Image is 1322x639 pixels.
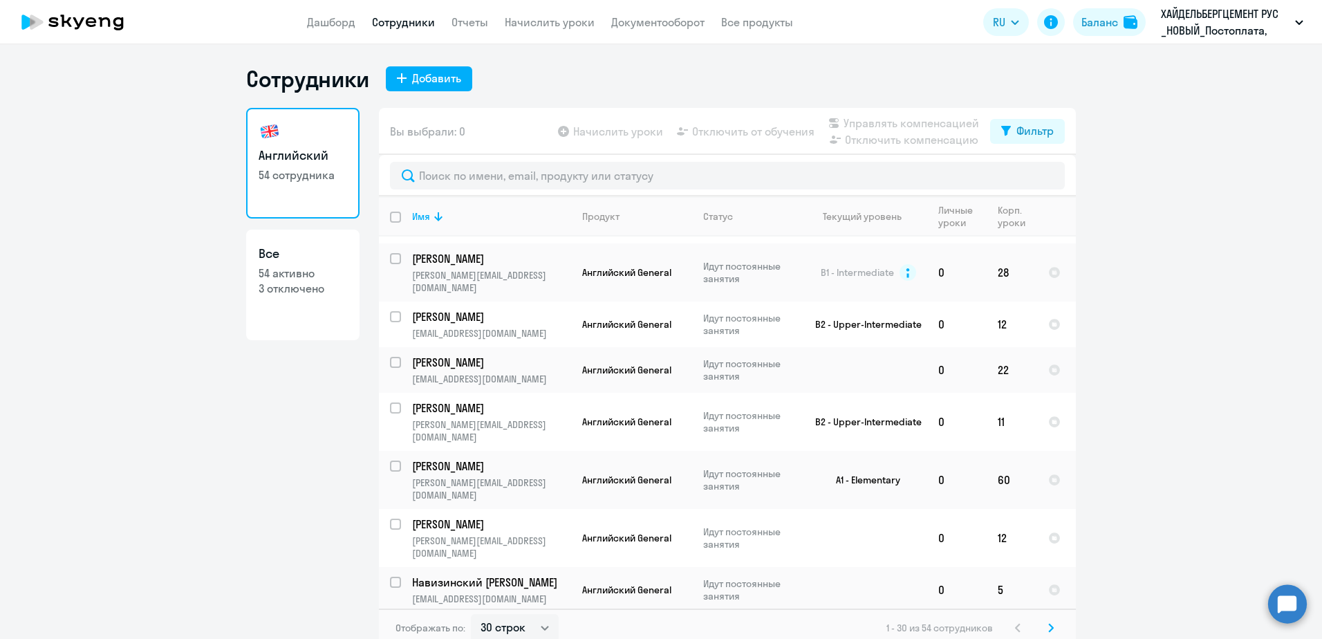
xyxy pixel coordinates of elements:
p: [PERSON_NAME] [412,400,568,416]
p: Идут постоянные занятия [703,467,798,492]
p: [PERSON_NAME] [412,517,568,532]
p: 3 отключено [259,281,347,296]
a: Отчеты [451,15,488,29]
a: Навизинский [PERSON_NAME] [412,575,570,590]
p: Идут постоянные занятия [703,358,798,382]
td: 0 [927,243,987,302]
img: english [259,120,281,142]
p: ХАЙДЕЛЬБЕРГЦЕМЕНТ РУС _НОВЫЙ_Постоплата, ХАЙДЕЛЬБЕРГЦЕМЕНТ РУС, ООО [1161,6,1290,39]
td: 22 [987,347,1037,393]
a: Английский54 сотрудника [246,108,360,219]
div: Имя [412,210,570,223]
span: Английский General [582,474,671,486]
button: ХАЙДЕЛЬБЕРГЦЕМЕНТ РУС _НОВЫЙ_Постоплата, ХАЙДЕЛЬБЕРГЦЕМЕНТ РУС, ООО [1154,6,1310,39]
div: Фильтр [1016,122,1054,139]
td: 11 [987,393,1037,451]
div: Личные уроки [938,204,977,229]
td: A1 - Elementary [799,451,927,509]
p: Идут постоянные занятия [703,577,798,602]
div: Текущий уровень [823,210,902,223]
span: RU [993,14,1005,30]
a: Документооборот [611,15,705,29]
input: Поиск по имени, email, продукту или статусу [390,162,1065,189]
span: Английский General [582,584,671,596]
span: Английский General [582,532,671,544]
span: Отображать по: [395,622,465,634]
td: 0 [927,393,987,451]
span: B1 - Intermediate [821,266,894,279]
p: Идут постоянные занятия [703,409,798,434]
p: [PERSON_NAME] [412,251,568,266]
img: balance [1124,15,1137,29]
td: 0 [927,509,987,567]
td: 0 [927,567,987,613]
div: Баланс [1081,14,1118,30]
button: Добавить [386,66,472,91]
a: [PERSON_NAME] [412,355,570,370]
h1: Сотрудники [246,65,369,93]
p: [PERSON_NAME] [412,459,568,474]
p: [PERSON_NAME][EMAIL_ADDRESS][DOMAIN_NAME] [412,476,570,501]
p: [EMAIL_ADDRESS][DOMAIN_NAME] [412,327,570,340]
a: [PERSON_NAME] [412,309,570,324]
td: 28 [987,243,1037,302]
a: Сотрудники [372,15,435,29]
p: [PERSON_NAME] [412,309,568,324]
a: [PERSON_NAME] [412,251,570,266]
a: Начислить уроки [505,15,595,29]
td: 60 [987,451,1037,509]
p: [EMAIL_ADDRESS][DOMAIN_NAME] [412,593,570,605]
td: 0 [927,451,987,509]
a: Все54 активно3 отключено [246,230,360,340]
button: Фильтр [990,119,1065,144]
span: 1 - 30 из 54 сотрудников [886,622,993,634]
div: Личные уроки [938,204,986,229]
td: 12 [987,302,1037,347]
td: 0 [927,302,987,347]
div: Текущий уровень [810,210,927,223]
a: [PERSON_NAME] [412,459,570,474]
p: 54 сотрудника [259,167,347,183]
p: Идут постоянные занятия [703,312,798,337]
td: 12 [987,509,1037,567]
p: [PERSON_NAME] [412,355,568,370]
span: Английский General [582,318,671,331]
div: Имя [412,210,430,223]
div: Статус [703,210,798,223]
h3: Английский [259,147,347,165]
span: Вы выбрали: 0 [390,123,465,140]
p: [EMAIL_ADDRESS][DOMAIN_NAME] [412,373,570,385]
p: [PERSON_NAME][EMAIL_ADDRESS][DOMAIN_NAME] [412,418,570,443]
p: [PERSON_NAME][EMAIL_ADDRESS][DOMAIN_NAME] [412,535,570,559]
div: Корп. уроки [998,204,1036,229]
td: 5 [987,567,1037,613]
p: [PERSON_NAME][EMAIL_ADDRESS][DOMAIN_NAME] [412,269,570,294]
h3: Все [259,245,347,263]
td: 0 [927,347,987,393]
p: Навизинский [PERSON_NAME] [412,575,568,590]
div: Продукт [582,210,691,223]
td: B2 - Upper-Intermediate [799,302,927,347]
button: RU [983,8,1029,36]
div: Добавить [412,70,461,86]
a: Все продукты [721,15,793,29]
p: Идут постоянные занятия [703,260,798,285]
a: [PERSON_NAME] [412,400,570,416]
a: Дашборд [307,15,355,29]
a: [PERSON_NAME] [412,517,570,532]
span: Английский General [582,266,671,279]
span: Английский General [582,416,671,428]
div: Корп. уроки [998,204,1027,229]
td: B2 - Upper-Intermediate [799,393,927,451]
p: Идут постоянные занятия [703,526,798,550]
div: Продукт [582,210,620,223]
p: 54 активно [259,266,347,281]
span: Английский General [582,364,671,376]
button: Балансbalance [1073,8,1146,36]
div: Статус [703,210,733,223]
